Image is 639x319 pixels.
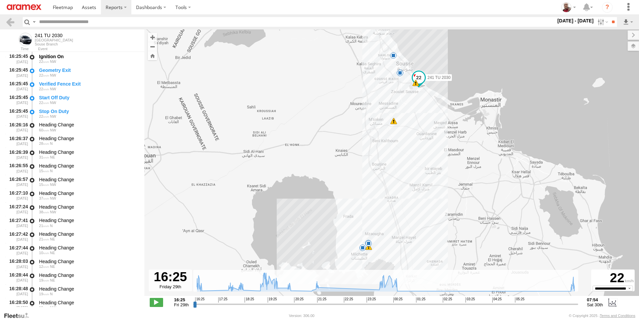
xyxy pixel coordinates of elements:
span: 12 [39,264,49,269]
span: 10 [39,251,49,255]
a: Back to previous Page [5,17,15,27]
div: 22 [592,271,634,286]
span: 21 [39,224,49,228]
span: 22 [39,114,49,118]
div: Heading Change [39,122,138,128]
strong: 07:54 [587,297,603,302]
span: 22 [39,101,49,105]
span: 21 [39,237,49,241]
span: Heading: 17 [50,292,53,296]
div: Heading Change [39,258,138,264]
div: 16:26:39 [DATE] [5,148,29,161]
button: Zoom Home [148,51,157,60]
span: Heading: 24 [50,264,55,269]
div: 16:27:10 [DATE] [5,189,29,202]
div: Stop On Duty [39,108,138,114]
div: 16:28:44 [DATE] [5,271,29,284]
label: Export results as... [622,17,634,27]
span: 28 [39,141,49,145]
div: 16:28:03 [DATE] [5,257,29,270]
label: Search Filter Options [595,17,609,27]
div: 16:25:45 [DATE] [5,94,29,106]
span: 00:25 [393,297,403,303]
span: 19:25 [268,297,277,303]
div: 241 TU 2030 - View Asset History [35,33,73,38]
span: Heading: 295 [50,60,56,64]
span: 23:25 [367,297,376,303]
div: 16:26:57 [DATE] [5,176,29,188]
div: Heading Change [39,245,138,251]
div: Heading Change [39,300,138,306]
span: 60 [39,128,49,132]
span: 22 [39,73,49,77]
span: Heading: 327 [50,183,56,187]
span: Heading: 15 [50,141,53,145]
label: [DATE] - [DATE] [556,17,595,24]
span: 04:25 [492,297,502,303]
div: Heading Change [39,286,138,292]
div: 16:27:24 [DATE] [5,203,29,215]
span: Heading: 327 [50,128,56,132]
strong: 16:25 [174,297,189,302]
div: Heading Change [39,231,138,237]
div: Verified Fence Exit [39,81,138,87]
span: Heading: 295 [50,114,56,118]
a: Visit our Website [4,312,34,319]
div: [GEOGRAPHIC_DATA] [35,38,73,42]
label: Search Query [31,17,37,27]
span: Heading: 325 [50,210,56,214]
div: 16:26:16 [DATE] [5,121,29,133]
span: 37 [39,196,49,200]
div: Heading Change [39,135,138,141]
span: 38 [39,210,49,214]
div: 16:27:44 [DATE] [5,244,29,256]
div: © Copyright 2025 - [569,314,635,318]
span: Heading: 49 [50,155,55,159]
span: 31 [39,155,49,159]
span: 03:25 [466,297,475,303]
span: 18:25 [245,297,254,303]
div: Heading Change [39,163,138,169]
span: 21:25 [317,297,327,303]
span: Heading: 31 [50,237,55,241]
span: 15 [39,183,49,187]
button: Zoom out [148,42,157,51]
span: 241 TU 2030 [427,75,451,80]
div: Majdi Ghannoudi [559,2,578,12]
label: Play/Stop [150,298,163,307]
span: Heading: 295 [50,87,56,91]
span: Sat 30th Aug 2025 [587,302,603,307]
div: Version: 306.00 [289,314,314,318]
div: 16:28:48 [DATE] [5,285,29,297]
span: 19 [39,292,49,296]
div: 16:28:50 [DATE] [5,299,29,311]
span: Heading: 294 [50,196,56,200]
span: 02:25 [443,297,452,303]
span: Heading: 54 [50,278,55,282]
img: aramex-logo.svg [7,4,41,10]
span: 22 [39,60,49,64]
span: Heading: 295 [50,101,56,105]
span: Heading: 295 [50,73,56,77]
div: Geometry Exit [39,67,138,73]
div: 16:25:45 [DATE] [5,66,29,79]
span: 19 [39,278,49,282]
div: Time [5,47,29,51]
div: 16:27:41 [DATE] [5,217,29,229]
span: 15 [39,169,49,173]
div: Heading Change [39,204,138,210]
div: Heading Change [39,272,138,278]
div: Start Off Duty [39,95,138,101]
span: 05:25 [515,297,524,303]
span: Heading: 333 [50,306,56,310]
div: Heading Change [39,217,138,223]
span: Fri 29th Aug 2025 [174,302,189,307]
div: Souse Branch [35,42,73,46]
span: 20:25 [294,297,303,303]
a: Terms and Conditions [600,314,635,318]
div: 16:25:45 [DATE] [5,80,29,92]
span: 17:25 [218,297,228,303]
span: Heading: 359 [50,224,53,228]
i: ? [602,2,613,13]
button: Zoom in [148,33,157,42]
